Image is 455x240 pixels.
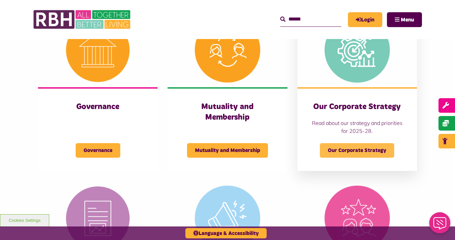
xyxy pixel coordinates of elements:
[425,210,455,240] iframe: Netcall Web Assistant for live chat
[38,13,158,87] img: Governance
[311,102,404,112] h3: Our Corporate Strategy
[76,143,120,158] span: Governance
[168,13,287,87] img: Mutuality
[181,102,274,122] h3: Mutuality and Membership
[185,228,267,238] button: Language & Accessibility
[297,13,417,171] a: Our Corporate Strategy Read about our strategy and priorities for 2025-28. Our Corporate Strategy
[311,119,404,135] p: Read about our strategy and priorities for 2025-28.
[387,12,422,27] button: Navigation
[280,12,341,26] input: Search
[297,13,417,87] img: Corporate Strategy
[320,143,394,158] span: Our Corporate Strategy
[187,143,268,158] span: Mutuality and Membership
[38,13,158,171] a: Governance Governance
[168,13,287,171] a: Mutuality and Membership Mutuality and Membership
[33,7,132,32] img: RBH
[348,12,382,27] a: MyRBH
[51,102,144,112] h3: Governance
[401,17,414,22] span: Menu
